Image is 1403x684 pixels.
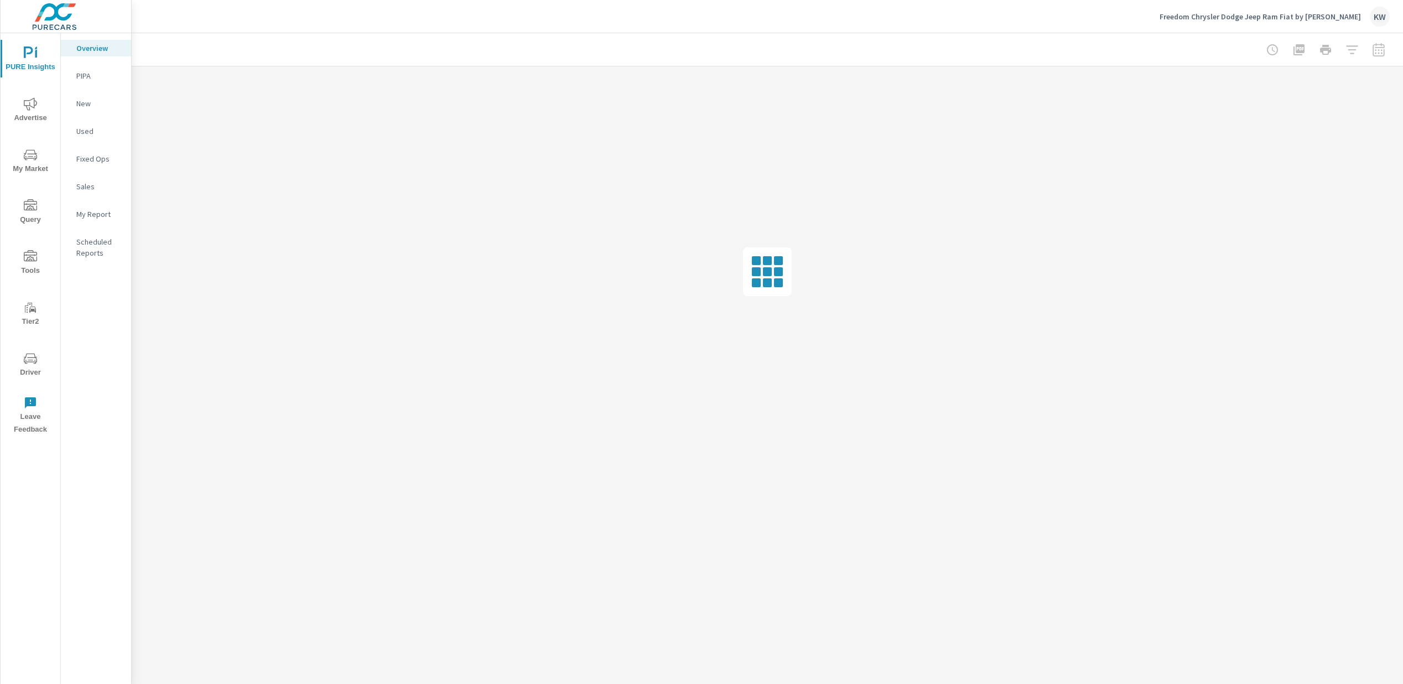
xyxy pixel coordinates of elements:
[1,33,60,441] div: nav menu
[4,46,57,74] span: PURE Insights
[4,97,57,125] span: Advertise
[76,181,122,192] p: Sales
[76,209,122,220] p: My Report
[61,206,131,222] div: My Report
[76,236,122,258] p: Scheduled Reports
[4,148,57,175] span: My Market
[4,396,57,436] span: Leave Feedback
[1370,7,1390,27] div: KW
[76,70,122,81] p: PIPA
[4,250,57,277] span: Tools
[61,68,131,84] div: PIPA
[61,234,131,261] div: Scheduled Reports
[76,153,122,164] p: Fixed Ops
[4,352,57,379] span: Driver
[76,126,122,137] p: Used
[4,301,57,328] span: Tier2
[76,98,122,109] p: New
[76,43,122,54] p: Overview
[61,178,131,195] div: Sales
[4,199,57,226] span: Query
[61,95,131,112] div: New
[61,40,131,56] div: Overview
[61,123,131,139] div: Used
[61,151,131,167] div: Fixed Ops
[1160,12,1361,22] p: Freedom Chrysler Dodge Jeep Ram Fiat by [PERSON_NAME]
